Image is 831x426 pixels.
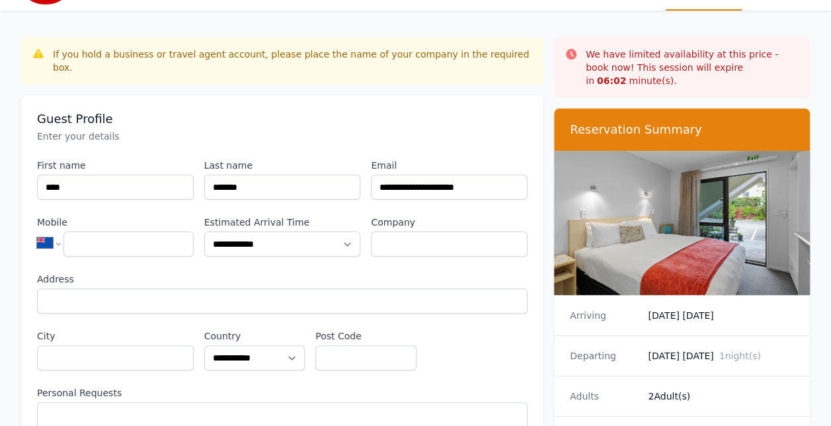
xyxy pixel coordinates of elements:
[597,75,627,86] strong: 06 : 02
[204,329,305,343] label: Country
[554,151,810,295] img: Compact Queen Studio
[315,329,416,343] label: Post Code
[37,130,528,143] p: Enter your details
[37,329,194,343] label: City
[37,111,528,127] h3: Guest Profile
[648,390,794,403] dd: 2 Adult(s)
[371,159,528,172] label: Email
[53,48,533,74] div: If you hold a business or travel agent account, please place the name of your company in the requ...
[37,273,528,286] label: Address
[648,349,794,362] dd: [DATE] [DATE]
[648,309,794,322] dd: [DATE] [DATE]
[586,48,799,87] p: We have limited availability at this price - book now! This session will expire in minute(s).
[570,122,794,138] h3: Reservation Summary
[570,309,637,322] dt: Arriving
[570,349,637,362] dt: Departing
[37,386,528,400] label: Personal Requests
[570,390,637,403] dt: Adults
[719,351,760,361] span: 1 night(s)
[371,216,528,229] label: Company
[37,216,194,229] label: Mobile
[204,216,361,229] label: Estimated Arrival Time
[204,159,361,172] label: Last name
[37,159,194,172] label: First name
